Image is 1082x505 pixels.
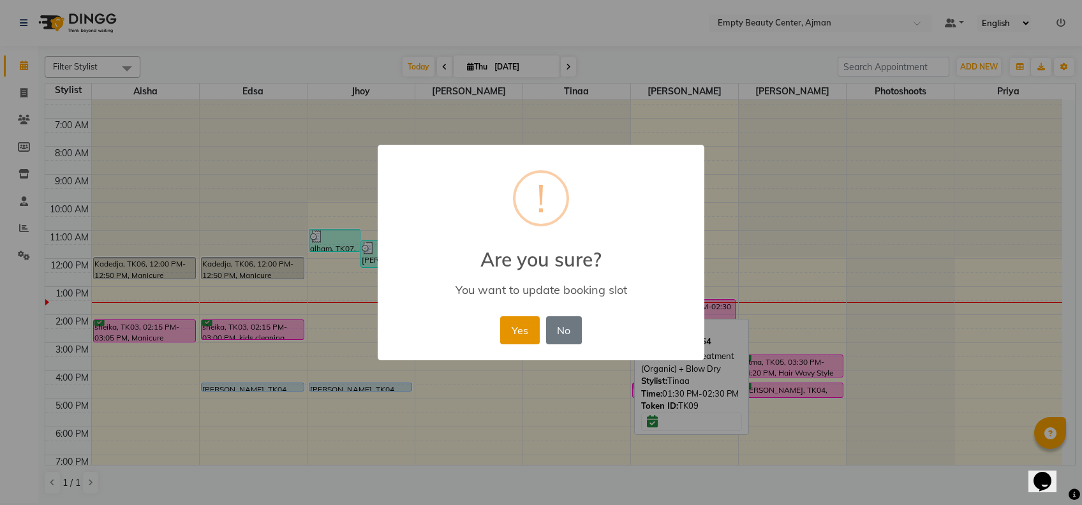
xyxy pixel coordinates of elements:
[500,316,539,344] button: Yes
[537,173,545,224] div: !
[378,233,704,271] h2: Are you sure?
[546,316,582,344] button: No
[1028,454,1069,492] iframe: chat widget
[396,282,686,297] div: You want to update booking slot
